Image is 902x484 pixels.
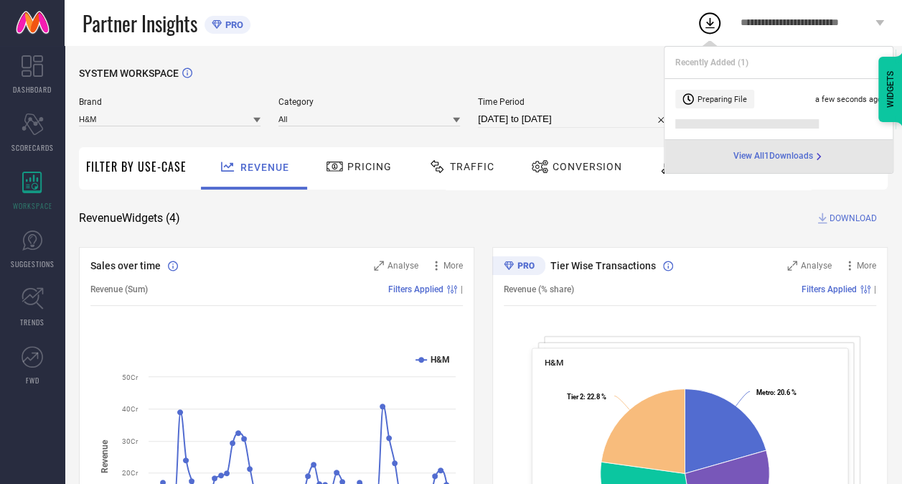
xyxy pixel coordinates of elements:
[450,161,494,172] span: Traffic
[566,393,583,401] tspan: Tier 2
[222,19,243,30] span: PRO
[492,256,545,278] div: Premium
[90,284,148,294] span: Revenue (Sum)
[461,284,463,294] span: |
[13,200,52,211] span: WORKSPACE
[100,439,110,473] tspan: Revenue
[478,97,671,107] span: Time Period
[443,261,463,271] span: More
[86,158,187,175] span: Filter By Use-Case
[815,95,882,104] span: a few seconds ago
[697,95,747,104] span: Preparing File
[545,358,563,368] span: H&M
[11,142,54,153] span: SCORECARDS
[566,393,606,401] text: : 22.8 %
[278,97,460,107] span: Category
[13,84,52,95] span: DASHBOARD
[90,260,161,271] span: Sales over time
[83,9,197,38] span: Partner Insights
[79,211,180,225] span: Revenue Widgets ( 4 )
[802,284,857,294] span: Filters Applied
[20,317,44,327] span: TRENDS
[756,388,797,396] text: : 20.6 %
[122,437,138,445] text: 30Cr
[26,375,39,386] span: FWD
[553,161,622,172] span: Conversion
[675,57,748,68] span: Recently Added ( 1 )
[374,261,384,271] svg: Zoom
[122,469,138,477] text: 20Cr
[857,261,876,271] span: More
[874,284,876,294] span: |
[697,10,723,36] div: Open download list
[240,162,289,173] span: Revenue
[79,68,179,79] span: SYSTEM WORKSPACE
[550,260,656,271] span: Tier Wise Transactions
[756,388,774,396] tspan: Metro
[347,161,392,172] span: Pricing
[11,259,55,269] span: SUGGESTIONS
[388,284,443,294] span: Filters Applied
[733,151,825,162] a: View All1Downloads
[478,111,671,128] input: Select time period
[122,405,138,413] text: 40Cr
[801,261,832,271] span: Analyse
[504,284,574,294] span: Revenue (% share)
[733,151,813,162] span: View All 1 Downloads
[79,97,260,107] span: Brand
[830,211,877,225] span: DOWNLOAD
[787,261,797,271] svg: Zoom
[387,261,418,271] span: Analyse
[431,355,450,365] text: H&M
[122,373,138,381] text: 50Cr
[733,151,825,162] div: Open download page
